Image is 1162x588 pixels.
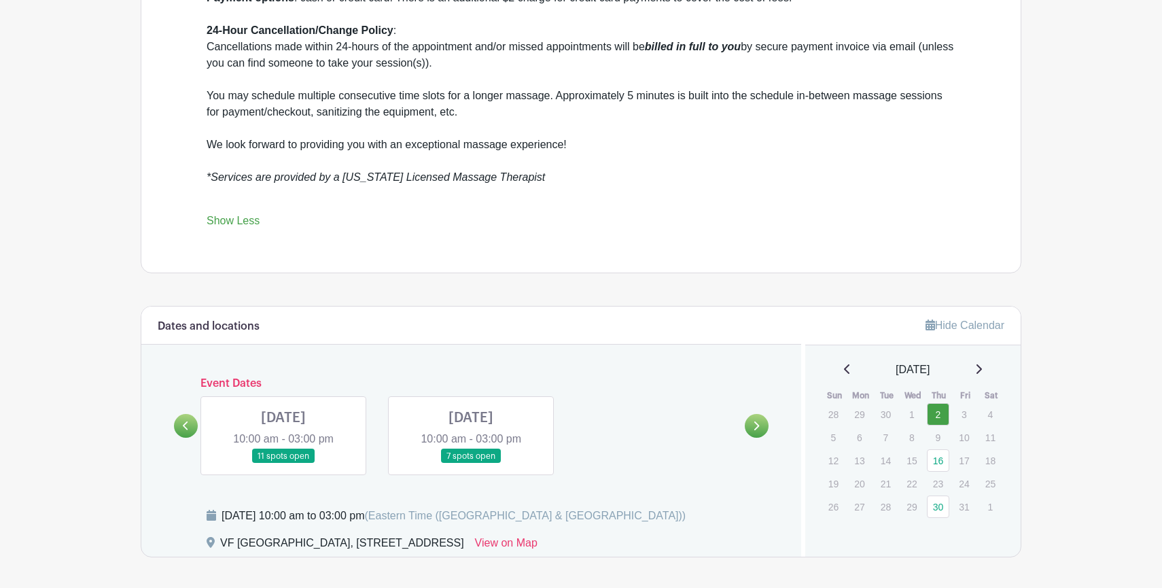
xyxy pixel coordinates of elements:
p: 27 [848,496,870,517]
p: 29 [900,496,923,517]
strong: 24-Hour Cancellation/Change Policy [207,24,393,36]
p: 26 [822,496,845,517]
p: 11 [979,427,1002,448]
p: 24 [953,473,975,494]
p: 15 [900,450,923,471]
p: 23 [927,473,949,494]
th: Mon [847,389,874,402]
p: 14 [875,450,897,471]
p: 1 [979,496,1002,517]
p: 12 [822,450,845,471]
p: 18 [979,450,1002,471]
a: 16 [927,449,949,472]
a: 2 [927,403,949,426]
p: 3 [953,404,975,425]
p: 7 [875,427,897,448]
p: 28 [875,496,897,517]
p: 20 [848,473,870,494]
th: Sun [822,389,848,402]
p: 6 [848,427,870,448]
p: 25 [979,473,1002,494]
p: 13 [848,450,870,471]
p: 30 [875,404,897,425]
p: 10 [953,427,975,448]
div: VF [GEOGRAPHIC_DATA], [STREET_ADDRESS] [220,535,464,557]
p: 31 [953,496,975,517]
th: Wed [900,389,926,402]
p: 29 [848,404,870,425]
a: 30 [927,496,949,518]
div: [DATE] 10:00 am to 03:00 pm [222,508,686,524]
p: 28 [822,404,845,425]
p: 1 [900,404,923,425]
a: Show Less [207,215,260,232]
p: 8 [900,427,923,448]
p: 5 [822,427,845,448]
h6: Dates and locations [158,320,260,333]
span: (Eastern Time ([GEOGRAPHIC_DATA] & [GEOGRAPHIC_DATA])) [364,510,686,521]
span: [DATE] [896,362,930,378]
a: Hide Calendar [926,319,1004,331]
p: 17 [953,450,975,471]
p: 4 [979,404,1002,425]
a: View on Map [475,535,538,557]
p: 9 [927,427,949,448]
th: Thu [926,389,953,402]
th: Sat [979,389,1005,402]
th: Fri [952,389,979,402]
p: 21 [875,473,897,494]
em: *Services are provided by a [US_STATE] Licensed Massage Therapist [207,171,545,183]
h6: Event Dates [198,377,745,390]
em: billed in full to you [645,41,741,52]
p: 19 [822,473,845,494]
p: 22 [900,473,923,494]
th: Tue [874,389,900,402]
